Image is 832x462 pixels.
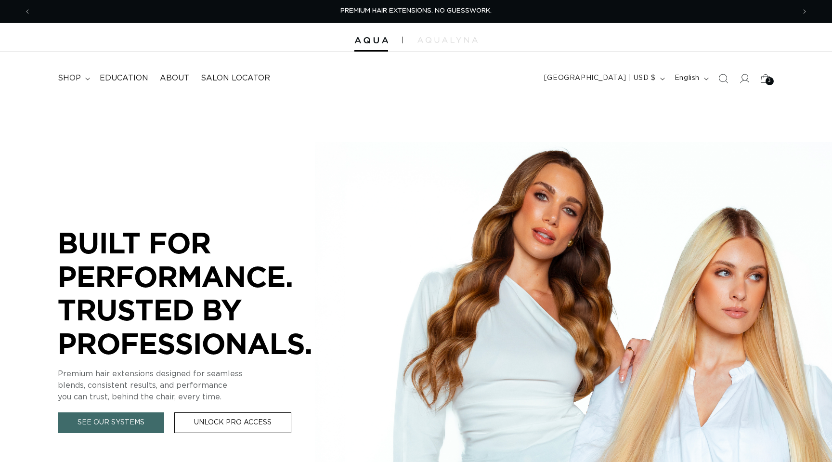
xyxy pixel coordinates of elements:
a: Education [94,67,154,89]
button: English [669,69,713,88]
span: [GEOGRAPHIC_DATA] | USD $ [544,73,656,83]
p: BUILT FOR PERFORMANCE. TRUSTED BY PROFESSIONALS. [58,226,347,360]
span: Education [100,73,148,83]
summary: shop [52,67,94,89]
img: Aqua Hair Extensions [354,37,388,44]
span: 3 [768,77,771,85]
img: aqualyna.com [417,37,478,43]
button: Previous announcement [17,2,38,21]
button: [GEOGRAPHIC_DATA] | USD $ [538,69,669,88]
a: About [154,67,195,89]
p: Premium hair extensions designed for seamless blends, consistent results, and performance you can... [58,368,347,403]
span: English [675,73,700,83]
summary: Search [713,68,734,89]
span: Salon Locator [201,73,270,83]
span: shop [58,73,81,83]
button: Next announcement [794,2,815,21]
span: About [160,73,189,83]
a: Salon Locator [195,67,276,89]
a: See Our Systems [58,412,164,433]
span: PREMIUM HAIR EXTENSIONS. NO GUESSWORK. [340,8,492,14]
a: Unlock Pro Access [174,412,291,433]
